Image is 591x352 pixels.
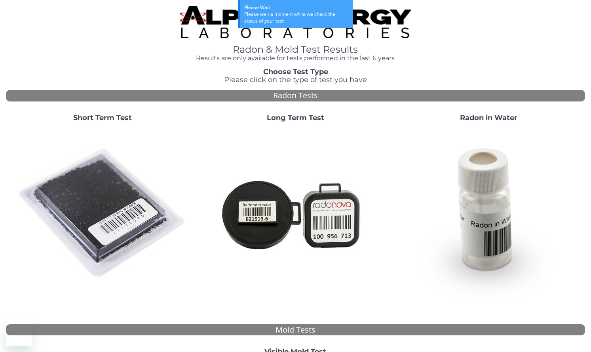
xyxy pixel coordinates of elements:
h1: Radon & Mold Test Results [180,44,411,55]
iframe: Button to launch messaging window [6,320,32,346]
img: Radtrak2vsRadtrak3.jpg [210,128,380,299]
img: ShortTerm.jpg [17,128,188,299]
strong: Radon in Water [460,113,517,122]
strong: Short Term Test [73,113,132,122]
strong: Long Term Test [267,113,324,122]
h4: Results are only available for tests performed in the last 6 years [180,55,411,62]
div: Mold Tests [6,324,585,336]
div: Please Wait [244,4,349,11]
div: Radon Tests [6,90,585,101]
img: RadoninWater.jpg [403,128,574,299]
span: Please click on the type of test you have [224,75,367,84]
div: Please wait a moment while we check the status of your test [244,11,349,24]
img: TightCrop.jpg [180,6,411,38]
strong: Choose Test Type [263,67,328,76]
